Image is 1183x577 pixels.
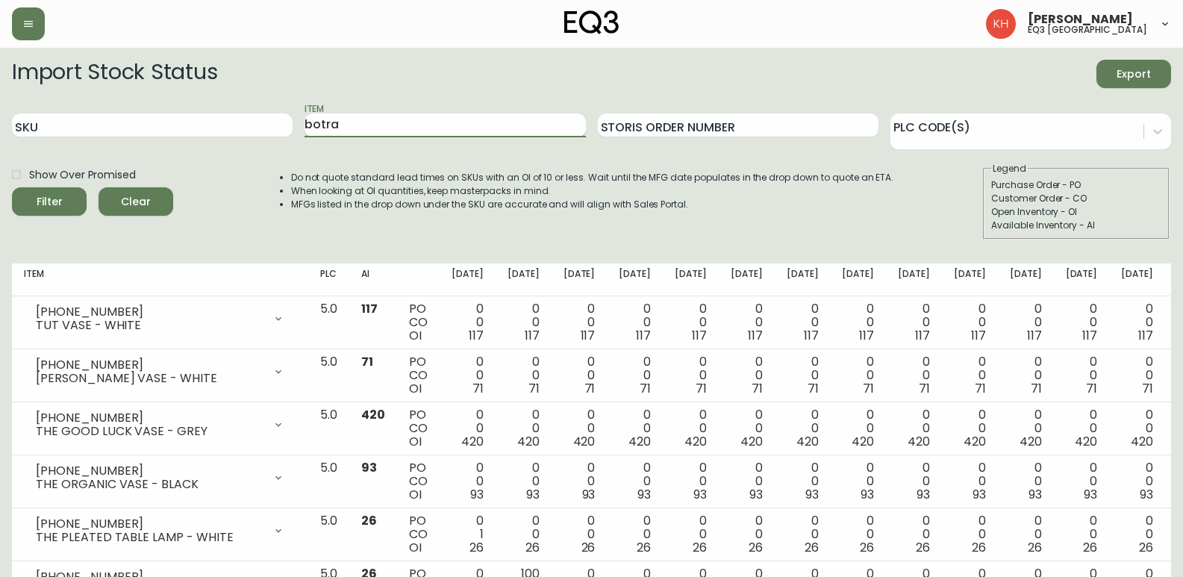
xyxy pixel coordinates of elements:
span: 26 [1083,539,1097,556]
div: 0 0 [787,302,819,343]
div: THE PLEATED TABLE LAMP - WHITE [36,531,263,544]
div: 0 0 [1121,408,1153,449]
div: [PHONE_NUMBER] [36,464,263,478]
span: 71 [863,380,874,397]
span: 26 [361,512,377,529]
div: 0 0 [1066,514,1098,555]
span: 420 [908,433,930,450]
span: 71 [1086,380,1097,397]
span: OI [409,486,422,503]
th: [DATE] [775,263,831,296]
li: MFGs listed in the drop down under the SKU are accurate and will align with Sales Portal. [291,198,894,211]
th: [DATE] [830,263,886,296]
div: 0 0 [1066,408,1098,449]
div: 0 0 [564,408,596,449]
div: PO CO [409,514,428,555]
span: 71 [584,380,596,397]
li: When looking at OI quantities, keep masterpacks in mind. [291,184,894,198]
div: 0 0 [787,514,819,555]
span: 26 [469,539,484,556]
td: 5.0 [308,296,349,349]
h5: eq3 [GEOGRAPHIC_DATA] [1028,25,1147,34]
div: PO CO [409,355,428,396]
div: [PHONE_NUMBER]THE ORGANIC VASE - BLACK [24,461,296,494]
th: [DATE] [496,263,552,296]
div: 0 0 [1010,514,1042,555]
div: 0 0 [619,461,651,502]
div: 0 0 [898,514,930,555]
div: THE GOOD LUCK VASE - GREY [36,425,263,438]
span: 420 [964,433,986,450]
div: 0 0 [1010,461,1042,502]
legend: Legend [991,162,1028,175]
div: 0 0 [452,408,484,449]
span: 420 [1131,433,1153,450]
div: 0 0 [508,461,540,502]
div: 0 0 [731,302,763,343]
td: 5.0 [308,402,349,455]
span: 420 [1020,433,1042,450]
span: 117 [804,327,819,344]
div: 0 0 [508,408,540,449]
div: 0 0 [1066,355,1098,396]
div: 0 0 [954,355,986,396]
div: Available Inventory - AI [991,219,1161,232]
span: 71 [472,380,484,397]
div: [PHONE_NUMBER] [36,517,263,531]
span: 420 [740,433,763,450]
div: 0 0 [1121,461,1153,502]
span: 117 [1027,327,1042,344]
span: 117 [636,327,651,344]
span: 117 [692,327,707,344]
div: 0 0 [564,461,596,502]
div: 0 0 [508,302,540,343]
div: 0 0 [842,461,874,502]
div: 0 0 [842,408,874,449]
div: 0 0 [675,514,707,555]
div: 0 0 [1066,302,1098,343]
span: OI [409,539,422,556]
span: 93 [693,486,707,503]
td: 5.0 [308,508,349,561]
div: 0 0 [787,408,819,449]
span: 93 [749,486,763,503]
div: 0 0 [452,355,484,396]
span: 117 [1138,327,1153,344]
span: Clear [110,193,161,211]
div: 0 0 [787,461,819,502]
span: 420 [852,433,874,450]
span: 93 [805,486,819,503]
div: 0 0 [675,461,707,502]
div: 0 0 [842,355,874,396]
span: 71 [528,380,540,397]
span: 26 [581,539,596,556]
span: 71 [919,380,930,397]
button: Clear [99,187,173,216]
div: 0 0 [898,408,930,449]
div: 0 0 [1010,355,1042,396]
span: 420 [684,433,707,450]
div: 0 1 [452,514,484,555]
span: 420 [573,433,596,450]
div: 0 0 [1121,514,1153,555]
span: 26 [749,539,763,556]
span: 26 [916,539,930,556]
span: 71 [752,380,763,397]
img: logo [564,10,619,34]
div: [PERSON_NAME] VASE - WHITE [36,372,263,385]
div: 0 0 [508,355,540,396]
div: PO CO [409,461,428,502]
div: 0 0 [619,302,651,343]
span: 117 [859,327,874,344]
div: 0 0 [508,514,540,555]
th: [DATE] [1054,263,1110,296]
span: 93 [582,486,596,503]
span: 117 [1082,327,1097,344]
li: Do not quote standard lead times on SKUs with an OI of 10 or less. Wait until the MFG date popula... [291,171,894,184]
th: Item [12,263,308,296]
span: 117 [361,300,378,317]
div: 0 0 [1121,302,1153,343]
span: 117 [469,327,484,344]
div: 0 0 [954,461,986,502]
div: Open Inventory - OI [991,205,1161,219]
